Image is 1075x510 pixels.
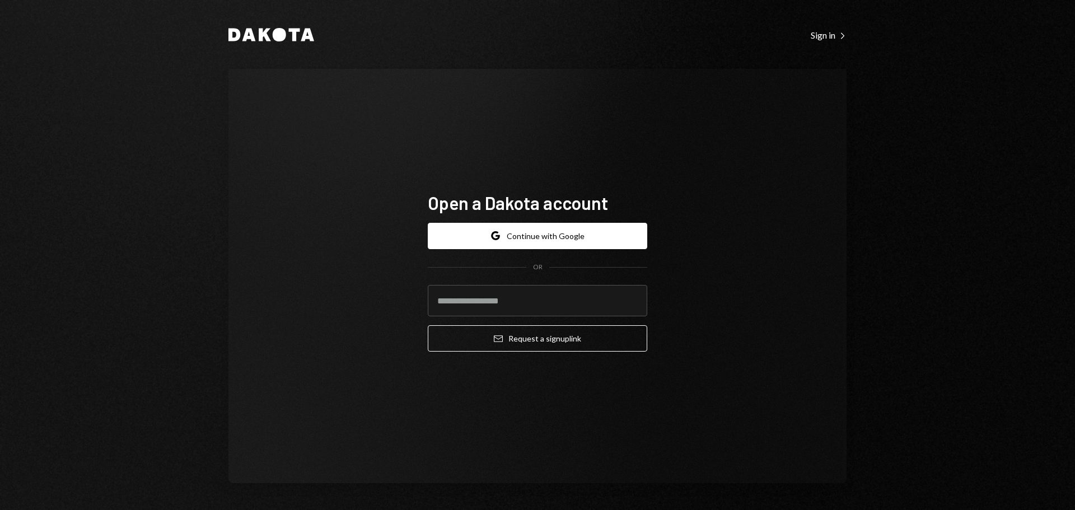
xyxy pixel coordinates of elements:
div: Sign in [811,30,847,41]
a: Sign in [811,29,847,41]
h1: Open a Dakota account [428,191,647,214]
div: OR [533,263,543,272]
button: Request a signuplink [428,325,647,352]
button: Continue with Google [428,223,647,249]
